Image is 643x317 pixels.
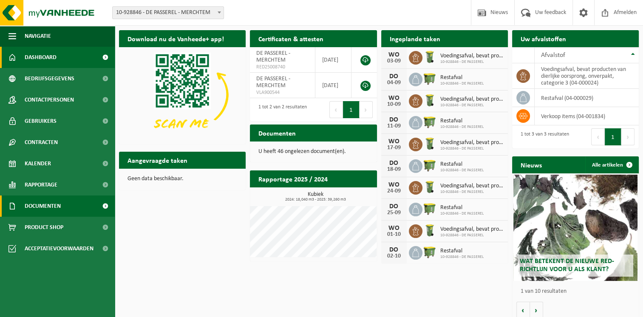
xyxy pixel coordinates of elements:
img: Download de VHEPlus App [119,47,246,142]
div: WO [385,95,402,102]
div: WO [385,138,402,145]
div: DO [385,203,402,210]
span: Dashboard [25,47,57,68]
button: 1 [605,128,621,145]
img: WB-1100-HPE-GN-50 [422,158,437,173]
td: voedingsafval, bevat producten van dierlijke oorsprong, onverpakt, categorie 3 (04-000024) [535,63,639,89]
span: Voedingsafval, bevat producten van dierlijke oorsprong, onverpakt, categorie 3 [440,226,504,233]
div: WO [385,181,402,188]
div: DO [385,160,402,167]
div: DO [385,116,402,123]
div: DO [385,73,402,80]
span: 10-928846 - DE PASSEREL [440,146,504,151]
h2: Uw afvalstoffen [512,30,575,47]
button: Previous [329,101,343,118]
div: 11-09 [385,123,402,129]
span: 10-928846 - DE PASSEREL [440,233,504,238]
p: 1 van 10 resultaten [521,289,635,294]
span: Voedingsafval, bevat producten van dierlijke oorsprong, onverpakt, categorie 3 [440,139,504,146]
span: Voedingsafval, bevat producten van dierlijke oorsprong, onverpakt, categorie 3 [440,183,504,190]
h3: Kubiek [254,192,377,202]
span: Product Shop [25,217,63,238]
img: WB-1100-HPE-GN-50 [422,201,437,216]
span: Restafval [440,204,484,211]
span: 10-928846 - DE PASSEREL [440,168,484,173]
span: 10-928846 - DE PASSEREL [440,103,504,108]
div: 18-09 [385,167,402,173]
span: Gebruikers [25,110,57,132]
span: 10-928846 - DE PASSEREL [440,211,484,216]
span: Afvalstof [541,52,565,59]
span: 10-928846 - DE PASSEREL [440,81,484,86]
span: Navigatie [25,25,51,47]
span: 2024: 18,040 m3 - 2025: 39,260 m3 [254,198,377,202]
div: 04-09 [385,80,402,86]
div: 1 tot 2 van 2 resultaten [254,100,307,119]
img: WB-0140-HPE-GN-50 [422,93,437,108]
img: WB-0140-HPE-GN-50 [422,50,437,64]
button: Next [621,128,635,145]
img: WB-0140-HPE-GN-50 [422,136,437,151]
span: 10-928846 - DE PASSEREL [440,255,484,260]
h2: Nieuws [512,156,550,173]
img: WB-1100-HPE-GN-50 [422,115,437,129]
span: 10-928846 - DE PASSEREL - MERCHTEM [112,6,224,19]
div: 10-09 [385,102,402,108]
h2: Download nu de Vanheede+ app! [119,30,232,47]
span: Documenten [25,195,61,217]
button: Previous [591,128,605,145]
a: Wat betekent de nieuwe RED-richtlijn voor u als klant? [513,175,637,281]
span: Restafval [440,118,484,125]
div: DO [385,246,402,253]
p: U heeft 46 ongelezen document(en). [258,149,368,155]
td: verkoop items (04-001834) [535,107,639,125]
img: WB-0140-HPE-GN-50 [422,180,437,194]
span: VLA900544 [256,89,309,96]
p: Geen data beschikbaar. [127,176,237,182]
span: Kalender [25,153,51,174]
div: WO [385,51,402,58]
img: WB-0140-HPE-GN-50 [422,223,437,238]
div: 1 tot 3 van 3 resultaten [516,127,569,146]
h2: Certificaten & attesten [250,30,332,47]
a: Bekijk rapportage [314,187,376,204]
button: Next [360,101,373,118]
div: 02-10 [385,253,402,259]
span: 10-928846 - DE PASSEREL [440,190,504,195]
span: DE PASSEREL - MERCHTEM [256,76,290,89]
span: Voedingsafval, bevat producten van dierlijke oorsprong, onverpakt, categorie 3 [440,96,504,103]
span: Contracten [25,132,58,153]
button: 1 [343,101,360,118]
div: 03-09 [385,58,402,64]
span: 10-928846 - DE PASSEREL [440,125,484,130]
td: [DATE] [315,47,351,73]
span: Rapportage [25,174,57,195]
td: restafval (04-000029) [535,89,639,107]
span: Bedrijfsgegevens [25,68,74,89]
td: [DATE] [315,73,351,98]
img: WB-1100-HPE-GN-50 [422,71,437,86]
span: Restafval [440,248,484,255]
span: Restafval [440,161,484,168]
span: 10-928846 - DE PASSEREL [440,59,504,65]
span: 10-928846 - DE PASSEREL - MERCHTEM [113,7,224,19]
div: 24-09 [385,188,402,194]
span: Contactpersonen [25,89,74,110]
span: Acceptatievoorwaarden [25,238,93,259]
h2: Aangevraagde taken [119,152,196,168]
div: 01-10 [385,232,402,238]
h2: Documenten [250,125,304,141]
div: WO [385,225,402,232]
img: WB-1100-HPE-GN-50 [422,245,437,259]
h2: Rapportage 2025 / 2024 [250,170,336,187]
span: RED25008740 [256,64,309,71]
span: Restafval [440,74,484,81]
div: 25-09 [385,210,402,216]
h2: Ingeplande taken [381,30,449,47]
span: DE PASSEREL - MERCHTEM [256,50,290,63]
div: 17-09 [385,145,402,151]
a: Alle artikelen [585,156,638,173]
span: Voedingsafval, bevat producten van dierlijke oorsprong, onverpakt, categorie 3 [440,53,504,59]
span: Wat betekent de nieuwe RED-richtlijn voor u als klant? [520,258,614,273]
